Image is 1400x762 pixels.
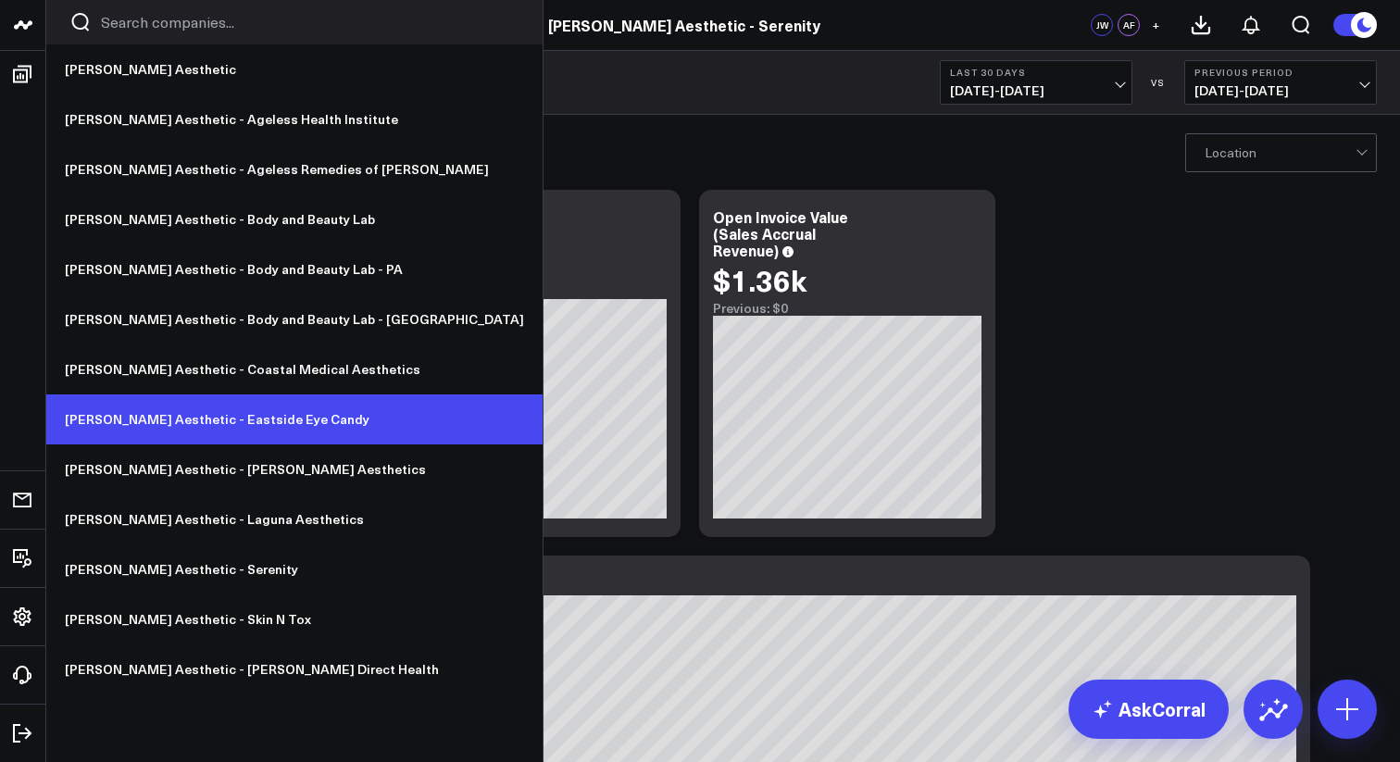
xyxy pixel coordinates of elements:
[46,244,543,294] a: [PERSON_NAME] Aesthetic - Body and Beauty Lab - PA
[46,294,543,344] a: [PERSON_NAME] Aesthetic - Body and Beauty Lab - [GEOGRAPHIC_DATA]
[46,444,543,494] a: [PERSON_NAME] Aesthetic - [PERSON_NAME] Aesthetics
[46,144,543,194] a: [PERSON_NAME] Aesthetic - Ageless Remedies of [PERSON_NAME]
[1091,14,1113,36] div: JW
[46,94,543,144] a: [PERSON_NAME] Aesthetic - Ageless Health Institute
[1152,19,1160,31] span: +
[1144,14,1167,36] button: +
[46,544,543,594] a: [PERSON_NAME] Aesthetic - Serenity
[69,11,92,33] button: Search companies button
[940,60,1132,105] button: Last 30 Days[DATE]-[DATE]
[101,12,519,32] input: Search companies input
[1184,60,1377,105] button: Previous Period[DATE]-[DATE]
[950,67,1122,78] b: Last 30 Days
[1142,77,1175,88] div: VS
[46,44,543,94] a: [PERSON_NAME] Aesthetic
[46,494,543,544] a: [PERSON_NAME] Aesthetic - Laguna Aesthetics
[713,301,981,316] div: Previous: $0
[46,594,543,644] a: [PERSON_NAME] Aesthetic - Skin N Tox
[46,344,543,394] a: [PERSON_NAME] Aesthetic - Coastal Medical Aesthetics
[46,394,543,444] a: [PERSON_NAME] Aesthetic - Eastside Eye Candy
[1118,14,1140,36] div: AF
[548,15,820,35] a: [PERSON_NAME] Aesthetic - Serenity
[713,206,848,260] div: Open Invoice Value (Sales Accrual Revenue)
[46,644,543,694] a: [PERSON_NAME] Aesthetic - [PERSON_NAME] Direct Health
[713,263,806,296] div: $1.36k
[1194,67,1367,78] b: Previous Period
[1069,680,1229,739] a: AskCorral
[46,194,543,244] a: [PERSON_NAME] Aesthetic - Body and Beauty Lab
[950,83,1122,98] span: [DATE] - [DATE]
[1194,83,1367,98] span: [DATE] - [DATE]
